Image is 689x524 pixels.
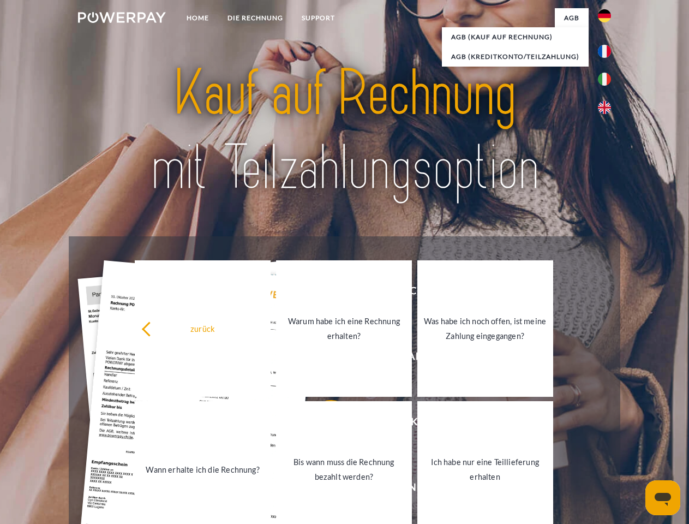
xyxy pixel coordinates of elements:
div: Was habe ich noch offen, ist meine Zahlung eingegangen? [424,314,547,343]
img: de [598,9,611,22]
div: Ich habe nur eine Teillieferung erhalten [424,455,547,484]
a: Home [177,8,218,28]
a: AGB (Kreditkonto/Teilzahlung) [442,47,589,67]
a: SUPPORT [292,8,344,28]
div: Warum habe ich eine Rechnung erhalten? [283,314,405,343]
img: it [598,73,611,86]
img: en [598,101,611,114]
a: Was habe ich noch offen, ist meine Zahlung eingegangen? [417,260,553,397]
img: logo-powerpay-white.svg [78,12,166,23]
img: title-powerpay_de.svg [104,52,585,209]
a: DIE RECHNUNG [218,8,292,28]
iframe: Schaltfläche zum Öffnen des Messaging-Fensters [645,480,680,515]
div: zurück [141,321,264,336]
a: agb [555,8,589,28]
img: fr [598,45,611,58]
div: Bis wann muss die Rechnung bezahlt werden? [283,455,405,484]
div: Wann erhalte ich die Rechnung? [141,462,264,477]
a: AGB (Kauf auf Rechnung) [442,27,589,47]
